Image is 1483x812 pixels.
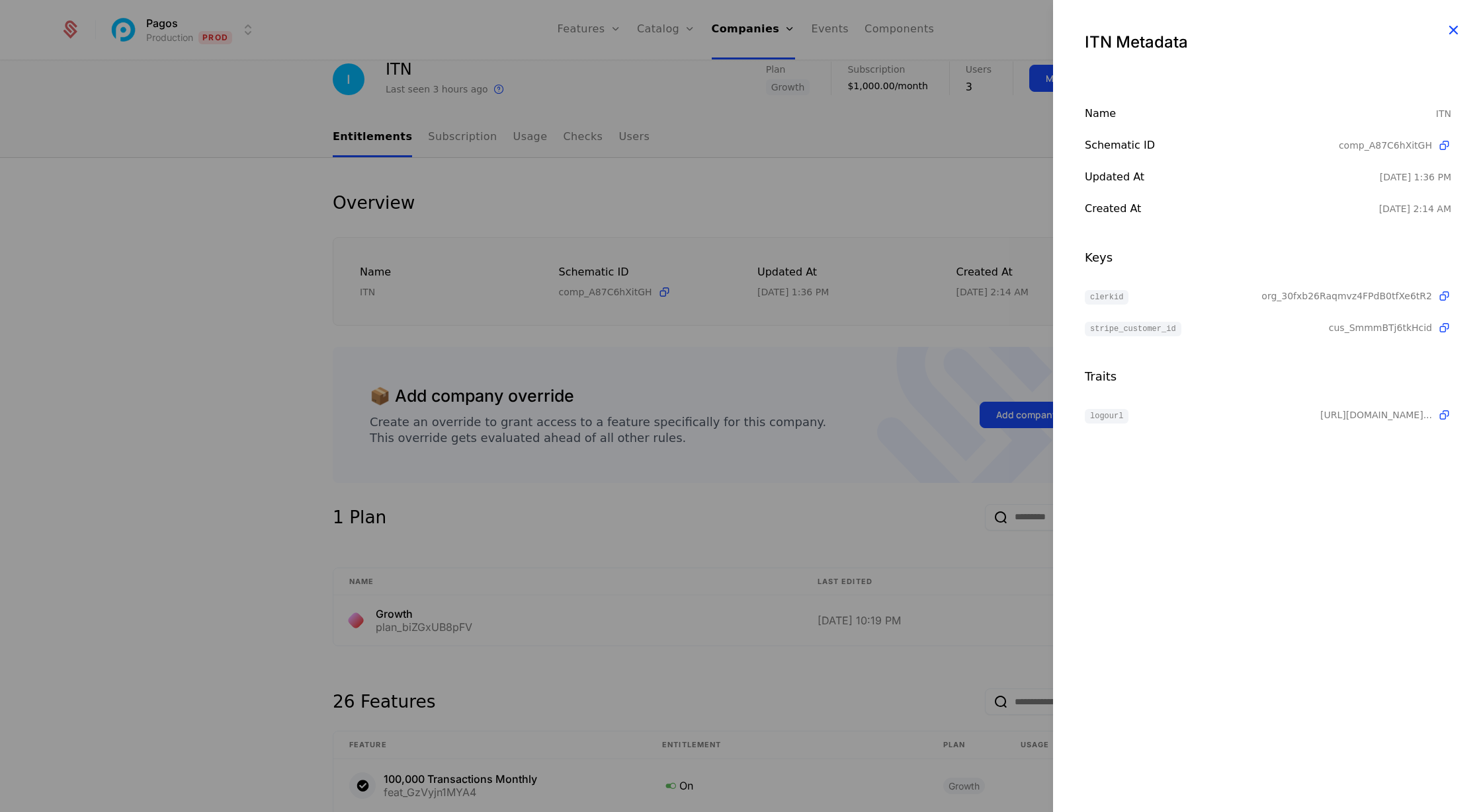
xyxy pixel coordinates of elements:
[1380,170,1451,184] div: 9/9/25, 1:36 PM
[1085,248,1451,267] div: Keys
[1085,169,1380,185] div: Updated at
[1085,322,1181,336] span: stripe_customer_id
[1085,409,1128,424] span: logourl
[1436,106,1451,122] div: ITN
[1085,106,1436,122] div: Name
[1085,201,1379,217] div: Created at
[1379,202,1451,215] div: 8/1/25, 2:14 AM
[1085,290,1128,305] span: clerkid
[1085,367,1451,386] div: Traits
[1320,410,1432,420] span: https://img.clerk.com/eyJ0eXBlIjoiZGVmYXVsdCIsImlpZCI6Imluc18ycGxRbW02YUY1OFBrT3JYdXJYc2tJcUQxdWg...
[1320,408,1432,422] span: [object Object]
[1329,321,1432,334] span: cus_SmmmBTj6tkHcid
[1085,32,1451,53] div: ITN Metadata
[1261,289,1432,303] span: org_30fxb26Raqmvz4FPdB0tfXe6tR2
[1085,137,1339,153] div: Schematic ID
[1339,139,1432,152] span: comp_A87C6hXitGH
